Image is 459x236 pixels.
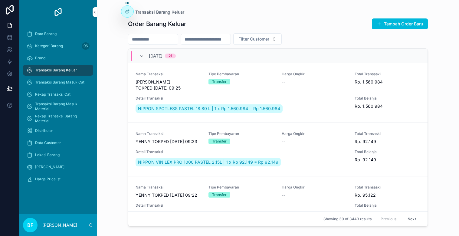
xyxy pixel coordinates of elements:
[23,101,93,112] a: Transaksi Barang Masuk Material
[35,56,45,61] span: Brand
[35,80,84,85] span: Transaksi Barang Masuk Cat
[355,149,420,154] span: Total Belanja
[128,63,428,123] a: Nama Transaksi[PERSON_NAME] TOKPED [DATE] 09:25Tipe PembayaranTransferHarga Ongkir--Total Transas...
[27,221,33,229] span: BF
[238,36,269,42] span: Filter Customer
[35,44,63,48] span: Kategori Barang
[35,128,53,133] span: Distributor
[23,28,93,39] a: Data Barang
[169,54,172,58] div: 21
[355,157,420,163] span: Rp. 92.149
[355,203,420,208] span: Total Belanja
[42,222,77,228] p: [PERSON_NAME]
[208,131,274,136] span: Tipe Pembayaran
[208,185,274,190] span: Tipe Pembayaran
[23,65,93,76] a: Transaksi Barang Keluar
[282,185,347,190] span: Harga Ongkir
[138,106,280,112] span: NIPPON SPOTLESS PASTEL 18.80 L | 1 x Rp 1.560.984 = Rp 1.560.984
[35,68,77,73] span: Transaksi Barang Keluar
[355,185,420,190] span: Total Transaski
[35,140,61,145] span: Data Customer
[212,139,227,144] div: Transfer
[355,79,420,85] span: Rp. 1.560.984
[282,192,285,198] span: --
[23,149,93,160] a: Lokasi Barang
[23,41,93,51] a: Kategori Barang96
[355,103,420,109] span: Rp. 1.560.984
[23,53,93,64] a: Brand
[136,72,201,77] span: Nama Transaksi
[282,131,347,136] span: Harga Ongkir
[355,139,420,145] span: Rp. 92.149
[82,42,90,50] div: 96
[212,79,227,84] div: Transfer
[208,72,274,77] span: Tipe Pembayaran
[19,24,97,192] div: scrollable content
[355,192,420,198] span: Rp. 95.122
[282,139,285,145] span: --
[136,149,347,154] span: Detail Transaksi
[138,159,278,165] span: NIPPON VINILEX PRO 1000 PASTEL 2.15L | 1 x Rp 92.149 = Rp 92.149
[136,79,201,91] span: [PERSON_NAME] TOKPED [DATE] 09:25
[136,139,201,145] span: YENNY TOKPED [DATE] 09:23
[355,72,420,77] span: Total Transaski
[136,158,281,166] a: NIPPON VINILEX PRO 1000 PASTEL 2.15L | 1 x Rp 92.149 = Rp 92.149
[355,131,420,136] span: Total Transaski
[136,192,201,198] span: YENNY TOKPED [DATE] 09:22
[23,89,93,100] a: Rekap Transaksi Cat
[23,174,93,185] a: Harga Pricelist
[212,192,227,198] div: Transfer
[136,203,347,208] span: Detail Transaksi
[23,125,93,136] a: Distributor
[233,33,282,45] button: Select Button
[53,7,63,17] img: App logo
[35,165,64,169] span: [PERSON_NAME]
[282,72,347,77] span: Harga Ongkir
[35,102,87,111] span: Transaksi Barang Masuk Material
[128,9,184,15] a: Transaksi Barang Keluar
[149,53,162,59] span: [DATE]
[23,137,93,148] a: Data Customer
[35,31,57,36] span: Data Barang
[403,214,420,224] button: Next
[372,18,428,29] button: Tambah Order Baru
[355,210,420,216] span: Rp. 95.122
[128,20,186,28] h1: Order Barang Keluar
[136,131,201,136] span: Nama Transaksi
[136,96,347,101] span: Detail Transaksi
[35,92,70,97] span: Rekap Transaksi Cat
[323,217,372,221] span: Showing 30 of 3443 results
[35,177,61,182] span: Harga Pricelist
[136,104,283,113] a: NIPPON SPOTLESS PASTEL 18.80 L | 1 x Rp 1.560.984 = Rp 1.560.984
[23,113,93,124] a: Rekap Transaksi Barang Material
[135,9,184,15] span: Transaksi Barang Keluar
[355,96,420,101] span: Total Belanja
[136,185,201,190] span: Nama Transaksi
[35,114,87,123] span: Rekap Transaksi Barang Material
[282,79,285,85] span: --
[23,77,93,88] a: Transaksi Barang Masuk Cat
[128,123,428,176] a: Nama TransaksiYENNY TOKPED [DATE] 09:23Tipe PembayaranTransferHarga Ongkir--Total TransaskiRp. 92...
[23,162,93,172] a: [PERSON_NAME]
[128,176,428,230] a: Nama TransaksiYENNY TOKPED [DATE] 09:22Tipe PembayaranTransferHarga Ongkir--Total TransaskiRp. 95...
[35,152,60,157] span: Lokasi Barang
